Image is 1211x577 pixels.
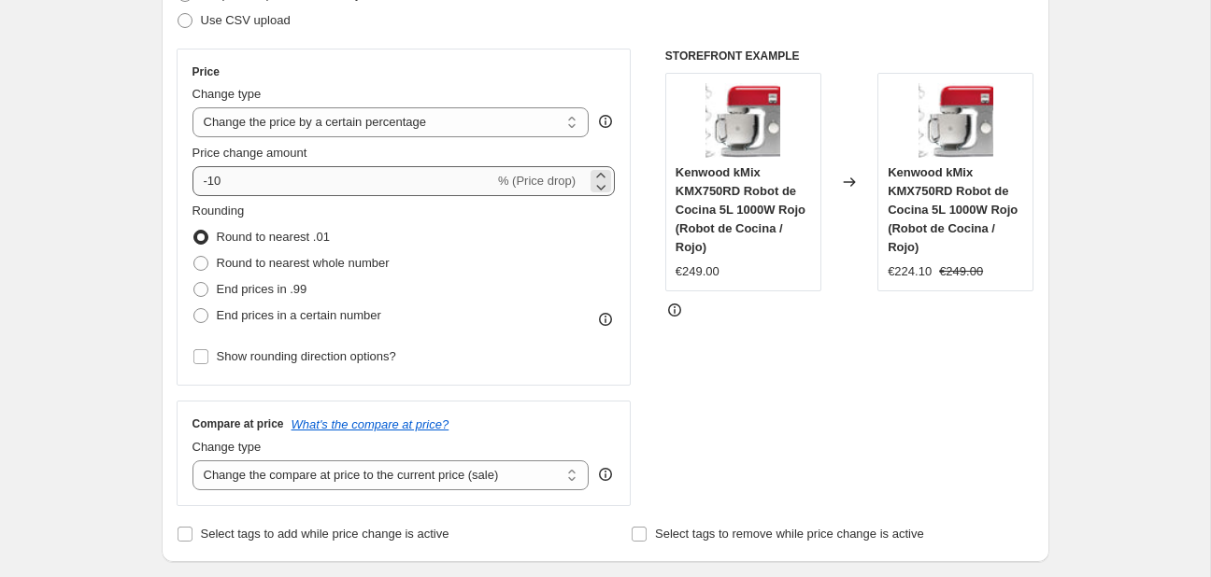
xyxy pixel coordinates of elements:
[705,83,780,158] img: 816Aoy4HyIL._AC_SL1500_80x.jpg
[655,527,924,541] span: Select tags to remove while price change is active
[192,146,307,160] span: Price change amount
[201,527,449,541] span: Select tags to add while price change is active
[676,262,719,281] div: €249.00
[192,440,262,454] span: Change type
[676,165,805,254] span: Kenwood kMix KMX750RD Robot de Cocina 5L 1000W Rojo (Robot de Cocina / Rojo)
[192,87,262,101] span: Change type
[192,64,220,79] h3: Price
[292,417,449,431] button: What's the compare at price?
[498,174,576,188] span: % (Price drop)
[192,166,494,196] input: -15
[919,83,993,158] img: 816Aoy4HyIL._AC_SL1500_80x.jpg
[217,308,381,322] span: End prices in a certain number
[217,230,330,244] span: Round to nearest .01
[665,49,1034,63] h6: STOREFRONT EXAMPLE
[888,262,932,281] div: €224.10
[192,416,284,431] h3: Compare at price
[596,465,615,484] div: help
[217,282,307,296] span: End prices in .99
[192,204,245,218] span: Rounding
[596,112,615,131] div: help
[888,165,1018,254] span: Kenwood kMix KMX750RD Robot de Cocina 5L 1000W Rojo (Robot de Cocina / Rojo)
[217,349,396,363] span: Show rounding direction options?
[217,256,390,270] span: Round to nearest whole number
[201,13,291,27] span: Use CSV upload
[939,262,983,281] strike: €249.00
